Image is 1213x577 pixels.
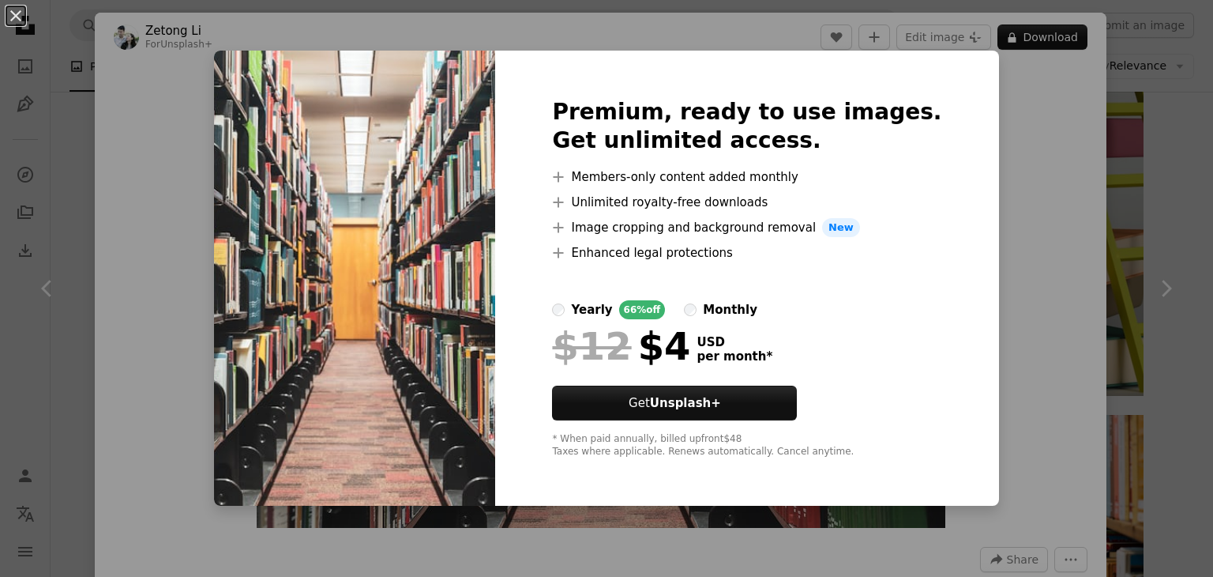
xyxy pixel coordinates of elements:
[697,349,772,364] span: per month *
[552,433,941,458] div: * When paid annually, billed upfront $48 Taxes where applicable. Renews automatically. Cancel any...
[703,300,757,319] div: monthly
[697,335,772,349] span: USD
[684,304,697,316] input: monthly
[650,396,721,410] strong: Unsplash+
[214,51,495,506] img: premium_photo-1677567996070-68fa4181775a
[552,193,941,212] li: Unlimited royalty-free downloads
[822,218,860,237] span: New
[552,304,565,316] input: yearly66%off
[552,326,631,367] span: $12
[552,98,941,155] h2: Premium, ready to use images. Get unlimited access.
[552,386,797,420] button: GetUnsplash+
[571,300,612,319] div: yearly
[552,218,941,237] li: Image cropping and background removal
[552,168,941,187] li: Members-only content added monthly
[619,300,666,319] div: 66% off
[552,243,941,262] li: Enhanced legal protections
[552,326,690,367] div: $4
